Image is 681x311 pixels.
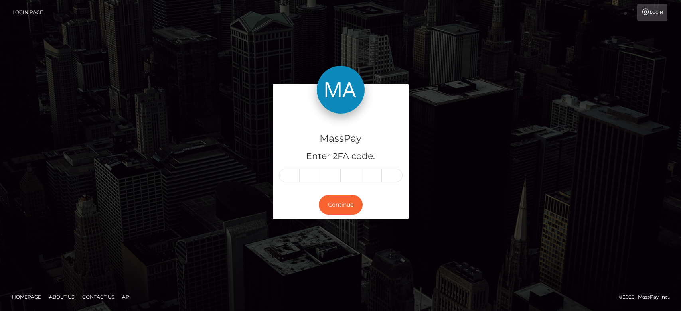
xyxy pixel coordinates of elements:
[79,291,117,303] a: Contact Us
[46,291,77,303] a: About Us
[319,195,363,215] button: Continue
[619,293,675,301] div: © 2025 , MassPay Inc.
[637,4,667,21] a: Login
[317,66,365,114] img: MassPay
[9,291,44,303] a: Homepage
[279,150,403,163] h5: Enter 2FA code:
[119,291,134,303] a: API
[12,4,43,21] a: Login Page
[279,132,403,146] h4: MassPay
